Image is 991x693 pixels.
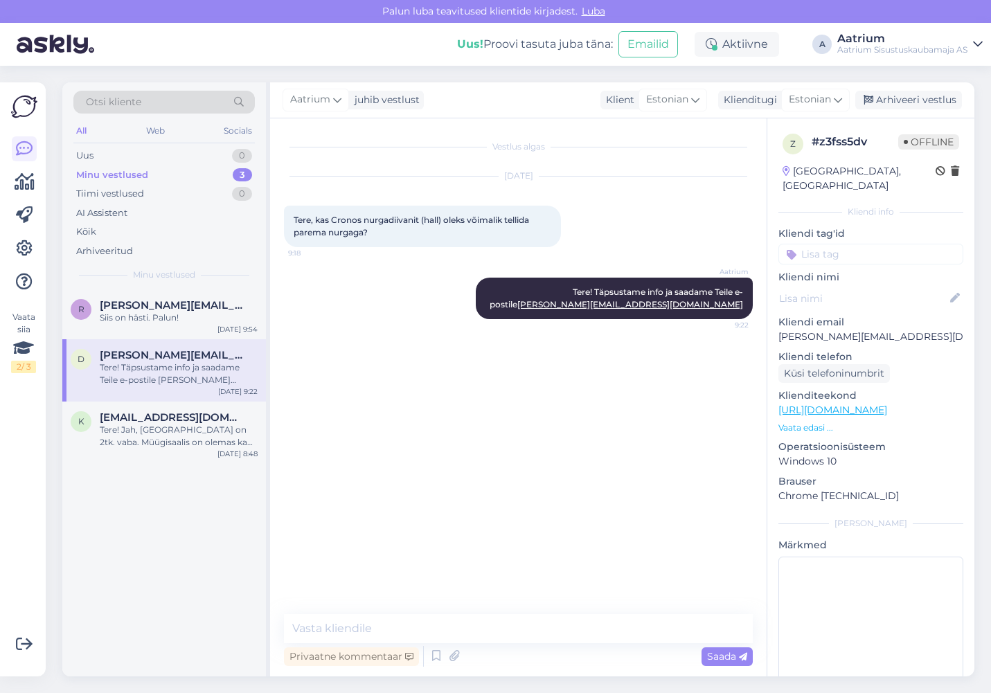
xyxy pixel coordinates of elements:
[100,424,258,449] div: Tere! Jah, [GEOGRAPHIC_DATA] on 2tk. vaba. Müügisaalis on olemas ka näidised mõõtudes 160x200 ja ...
[100,299,244,312] span: raul.pihlak@gmail.com
[294,215,531,237] span: Tere, kas Cronos nurgadiivanit (hall) oleks võimalik tellida parema nurgaga?
[133,269,195,281] span: Minu vestlused
[457,36,613,53] div: Proovi tasuta juba täna:
[837,44,967,55] div: Aatrium Sisustuskaubamaja AS
[76,168,148,182] div: Minu vestlused
[718,93,777,107] div: Klienditugi
[778,422,963,434] p: Vaata edasi ...
[778,454,963,469] p: Windows 10
[100,349,244,361] span: diana.povaljajeva@gmail.com
[217,449,258,459] div: [DATE] 8:48
[778,538,963,552] p: Märkmed
[100,312,258,324] div: Siis on hästi. Palun!
[837,33,967,44] div: Aatrium
[349,93,420,107] div: juhib vestlust
[143,122,168,140] div: Web
[490,287,743,309] span: Tere! Täpsustame info ja saadame Teile e-postile
[457,37,483,51] b: Uus!
[11,311,36,373] div: Vaata siia
[778,330,963,344] p: [PERSON_NAME][EMAIL_ADDRESS][DOMAIN_NAME]
[697,267,749,277] span: Aatrium
[233,168,252,182] div: 3
[218,386,258,397] div: [DATE] 9:22
[517,299,743,309] a: [PERSON_NAME][EMAIL_ADDRESS][DOMAIN_NAME]
[100,361,258,386] div: Tere! Täpsustame info ja saadame Teile e-postile [PERSON_NAME][EMAIL_ADDRESS][DOMAIN_NAME]
[778,270,963,285] p: Kliendi nimi
[837,33,983,55] a: AatriumAatrium Sisustuskaubamaja AS
[778,364,890,383] div: Küsi telefoninumbrit
[778,388,963,403] p: Klienditeekond
[86,95,141,109] span: Otsi kliente
[76,187,144,201] div: Tiimi vestlused
[646,92,688,107] span: Estonian
[232,149,252,163] div: 0
[284,170,753,182] div: [DATE]
[232,187,252,201] div: 0
[78,354,84,364] span: d
[778,440,963,454] p: Operatsioonisüsteem
[790,138,796,149] span: z
[778,474,963,489] p: Brauser
[618,31,678,57] button: Emailid
[600,93,634,107] div: Klient
[778,206,963,218] div: Kliendi info
[578,5,609,17] span: Luba
[778,226,963,241] p: Kliendi tag'id
[78,416,84,426] span: k
[76,225,96,239] div: Kõik
[812,134,898,150] div: # z3fss5dv
[76,244,133,258] div: Arhiveeritud
[76,149,93,163] div: Uus
[697,320,749,330] span: 9:22
[778,350,963,364] p: Kliendi telefon
[284,141,753,153] div: Vestlus algas
[812,35,832,54] div: A
[695,32,779,57] div: Aktiivne
[288,248,340,258] span: 9:18
[290,92,330,107] span: Aatrium
[78,304,84,314] span: r
[11,93,37,120] img: Askly Logo
[778,244,963,264] input: Lisa tag
[284,647,419,666] div: Privaatne kommentaar
[707,650,747,663] span: Saada
[11,361,36,373] div: 2 / 3
[898,134,959,150] span: Offline
[100,411,244,424] span: kaarelkirikal@gmail.com
[778,489,963,503] p: Chrome [TECHNICAL_ID]
[783,164,936,193] div: [GEOGRAPHIC_DATA], [GEOGRAPHIC_DATA]
[779,291,947,306] input: Lisa nimi
[778,404,887,416] a: [URL][DOMAIN_NAME]
[789,92,831,107] span: Estonian
[778,315,963,330] p: Kliendi email
[855,91,962,109] div: Arhiveeri vestlus
[778,517,963,530] div: [PERSON_NAME]
[73,122,89,140] div: All
[217,324,258,334] div: [DATE] 9:54
[76,206,127,220] div: AI Assistent
[221,122,255,140] div: Socials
